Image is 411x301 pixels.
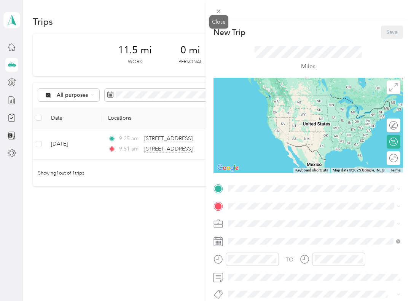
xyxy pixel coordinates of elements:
[209,15,228,29] div: Close
[215,163,241,173] a: Open this area in Google Maps (opens a new window)
[301,62,315,71] p: Miles
[295,168,328,173] button: Keyboard shortcuts
[213,27,245,38] p: New Trip
[215,163,241,173] img: Google
[286,256,293,264] div: TO
[368,258,411,301] iframe: Everlance-gr Chat Button Frame
[333,168,386,172] span: Map data ©2025 Google, INEGI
